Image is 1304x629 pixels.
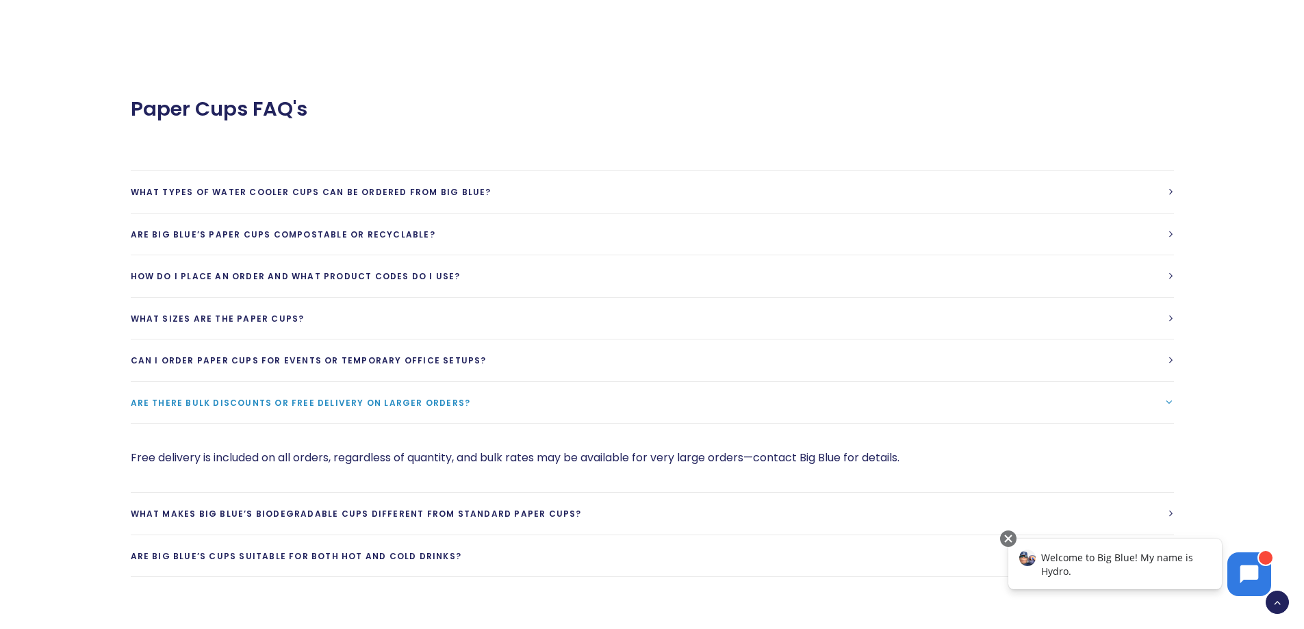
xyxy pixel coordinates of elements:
a: Are Big Blue’s paper cups compostable or recyclable? [131,214,1174,255]
span: Are there bulk discounts or free delivery on larger orders? [131,397,471,409]
span: Can I order paper cups for events or temporary office setups? [131,355,487,366]
span: Paper Cups FAQ's [131,97,307,121]
a: Can I order paper cups for events or temporary office setups? [131,339,1174,381]
a: Are there bulk discounts or free delivery on larger orders? [131,382,1174,424]
span: What sizes are the paper cups? [131,313,305,324]
a: What types of water cooler cups can be ordered from Big Blue? [131,171,1174,213]
span: What makes Big Blue’s biodegradable cups different from standard paper cups? [131,508,582,519]
a: What sizes are the paper cups? [131,298,1174,339]
a: What makes Big Blue’s biodegradable cups different from standard paper cups? [131,493,1174,535]
span: Are Big Blue’s paper cups compostable or recyclable? [131,229,435,240]
span: What types of water cooler cups can be ordered from Big Blue? [131,186,491,198]
span: Are Big Blue’s cups suitable for both hot and cold drinks? [131,550,462,562]
a: How do I place an order and what product codes do I use? [131,255,1174,297]
p: Free delivery is included on all orders, regardless of quantity, and bulk rates may be available ... [131,448,1174,467]
iframe: Chatbot [994,528,1285,610]
span: How do I place an order and what product codes do I use? [131,270,461,282]
a: Are Big Blue’s cups suitable for both hot and cold drinks? [131,535,1174,577]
